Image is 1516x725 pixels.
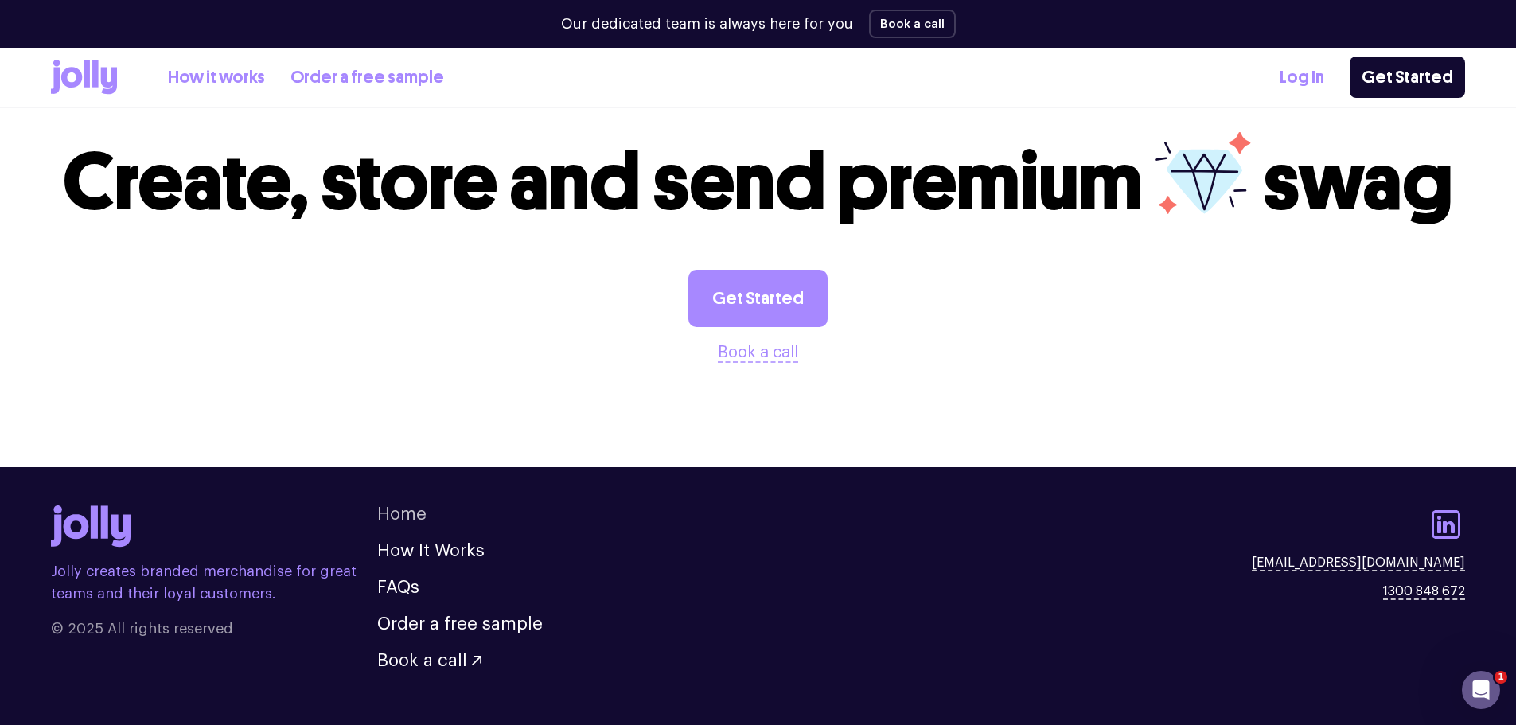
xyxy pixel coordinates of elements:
a: Order a free sample [377,615,543,633]
a: Get Started [1350,57,1465,98]
button: Book a call [869,10,956,38]
iframe: Intercom live chat [1462,671,1500,709]
a: How it works [168,64,265,91]
span: 1 [1495,671,1507,684]
a: FAQs [377,579,419,596]
a: How It Works [377,542,485,559]
p: Jolly creates branded merchandise for great teams and their loyal customers. [51,560,377,605]
span: © 2025 All rights reserved [51,618,377,640]
span: swag [1263,134,1453,230]
a: [EMAIL_ADDRESS][DOMAIN_NAME] [1252,553,1465,572]
span: Create, store and send premium [63,134,1143,230]
a: Get Started [688,270,828,327]
button: Book a call [718,340,798,365]
p: Our dedicated team is always here for you [561,14,853,35]
a: Order a free sample [290,64,444,91]
button: Book a call [377,652,481,669]
a: Log In [1280,64,1324,91]
a: 1300 848 672 [1383,582,1465,601]
a: Home [377,505,427,523]
span: Book a call [377,652,467,669]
